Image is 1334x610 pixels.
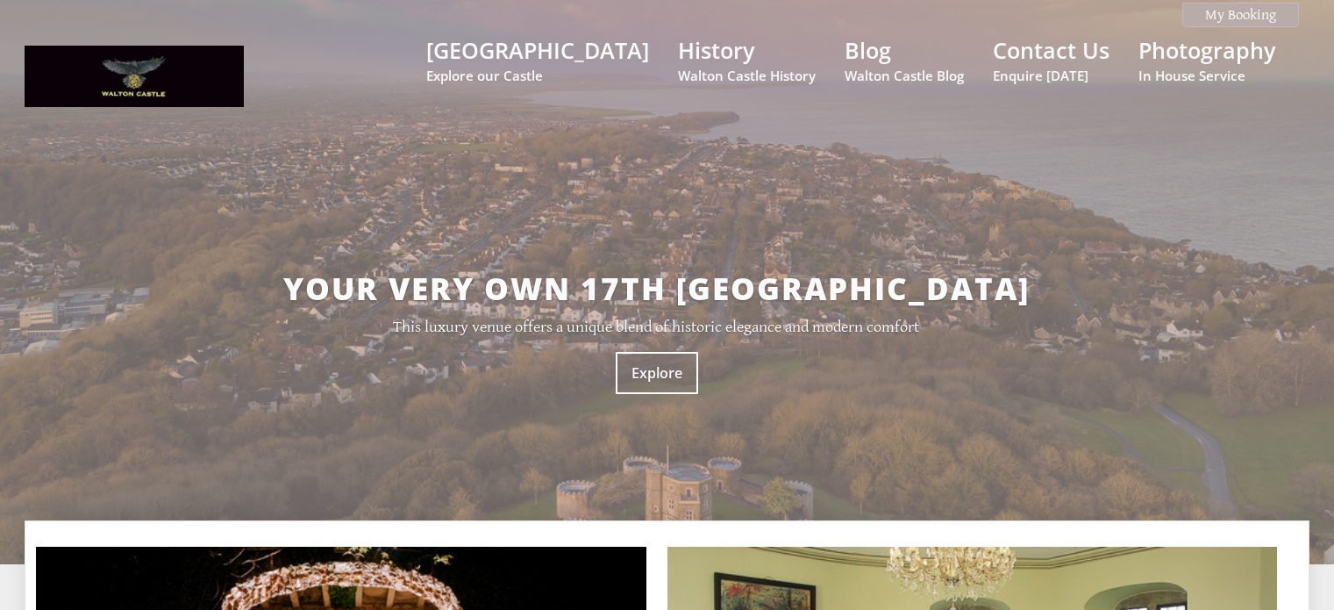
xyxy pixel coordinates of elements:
[993,67,1109,84] small: Enquire [DATE]
[678,67,816,84] small: Walton Castle History
[1138,35,1275,84] a: PhotographyIn House Service
[151,318,1162,336] p: This luxury venue offers a unique blend of historic elegance and modern comfort
[1182,3,1299,27] a: My Booking
[426,67,649,84] small: Explore our Castle
[678,35,816,84] a: HistoryWalton Castle History
[1138,67,1275,84] small: In House Service
[845,67,964,84] small: Walton Castle Blog
[426,35,649,84] a: [GEOGRAPHIC_DATA]Explore our Castle
[616,352,698,394] a: Explore
[993,35,1109,84] a: Contact UsEnquire [DATE]
[25,46,244,107] img: Walton Castle
[845,35,964,84] a: BlogWalton Castle Blog
[151,268,1162,309] h2: Your very own 17th [GEOGRAPHIC_DATA]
